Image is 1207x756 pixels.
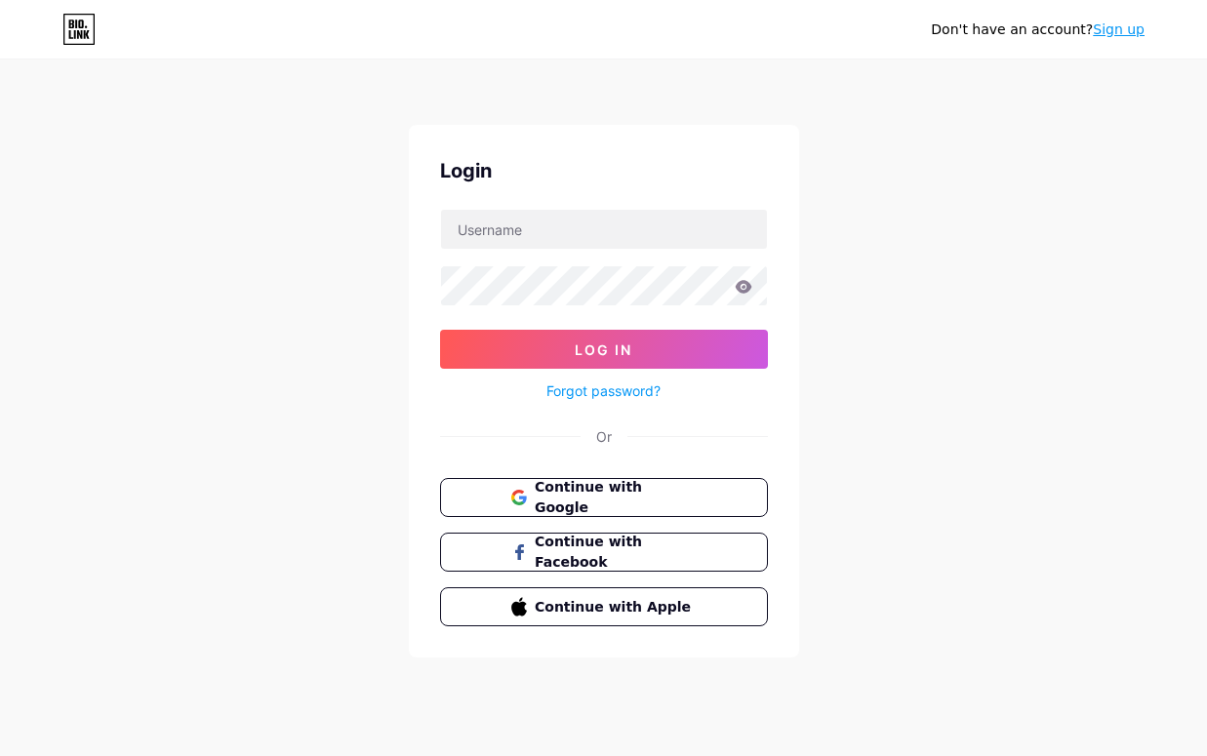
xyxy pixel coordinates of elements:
[440,533,768,572] button: Continue with Facebook
[440,478,768,517] button: Continue with Google
[535,597,696,617] span: Continue with Apple
[535,532,696,573] span: Continue with Facebook
[1093,21,1145,37] a: Sign up
[440,156,768,185] div: Login
[596,426,612,447] div: Or
[440,330,768,369] button: Log In
[440,587,768,626] button: Continue with Apple
[535,477,696,518] span: Continue with Google
[546,380,661,401] a: Forgot password?
[441,210,767,249] input: Username
[575,341,632,358] span: Log In
[931,20,1145,40] div: Don't have an account?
